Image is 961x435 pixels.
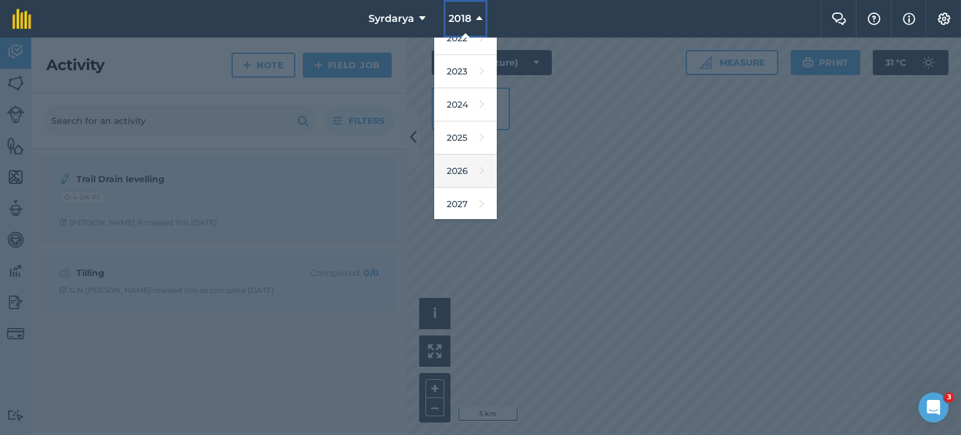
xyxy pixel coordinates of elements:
img: fieldmargin Logo [13,9,31,29]
a: 2027 [434,188,497,221]
a: 2023 [434,55,497,88]
a: 2022 [434,22,497,55]
img: A question mark icon [867,13,882,25]
iframe: Intercom live chat [918,392,948,422]
span: Syrdarya [369,11,414,26]
img: Two speech bubbles overlapping with the left bubble in the forefront [831,13,847,25]
a: 2026 [434,155,497,188]
a: 2024 [434,88,497,121]
span: 2018 [449,11,471,26]
img: svg+xml;base64,PHN2ZyB4bWxucz0iaHR0cDovL3d3dy53My5vcmcvMjAwMC9zdmciIHdpZHRoPSIxNyIgaGVpZ2h0PSIxNy... [903,11,915,26]
span: 3 [944,392,954,402]
img: A cog icon [937,13,952,25]
a: 2025 [434,121,497,155]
